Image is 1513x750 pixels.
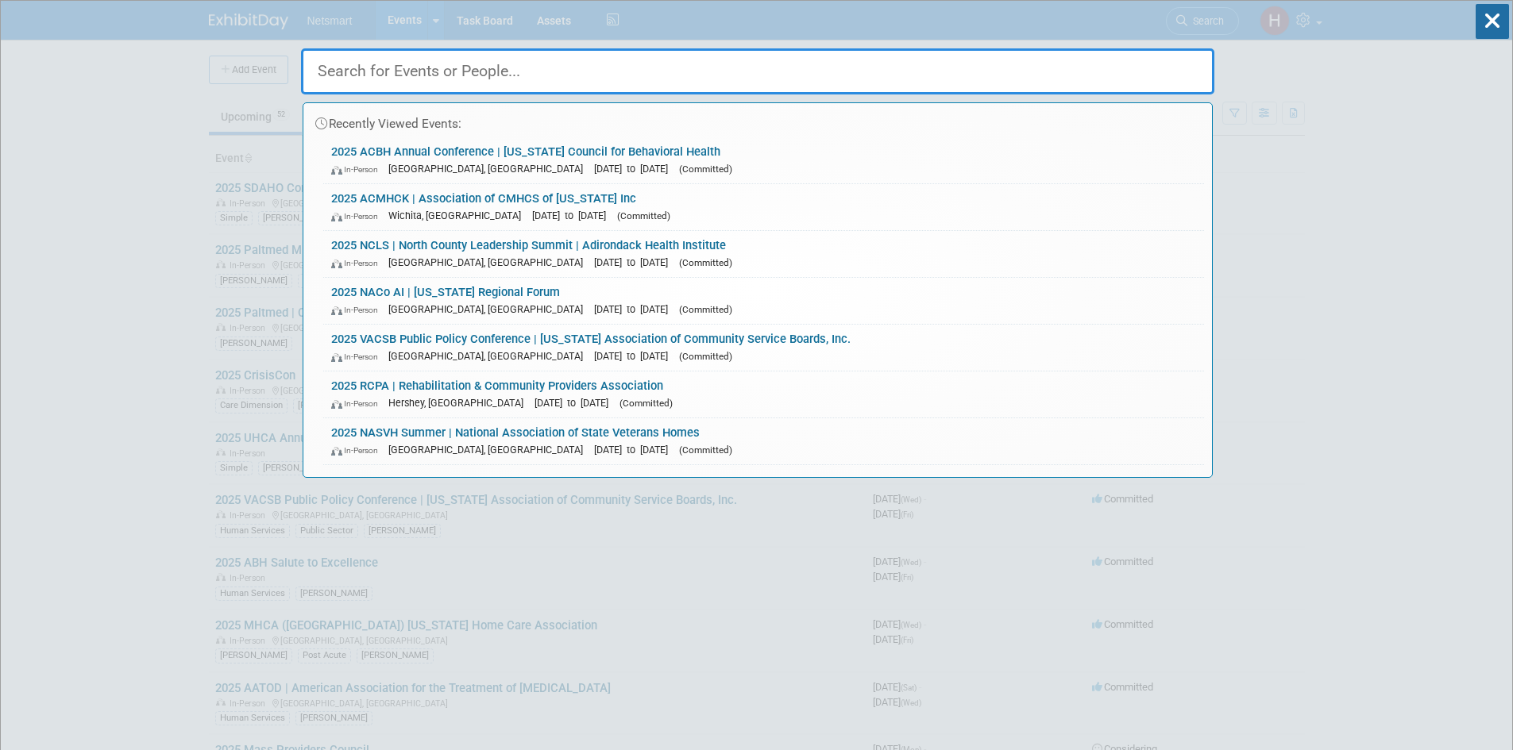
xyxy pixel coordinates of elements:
[388,256,591,268] span: [GEOGRAPHIC_DATA], [GEOGRAPHIC_DATA]
[594,163,676,175] span: [DATE] to [DATE]
[388,163,591,175] span: [GEOGRAPHIC_DATA], [GEOGRAPHIC_DATA]
[323,325,1204,371] a: 2025 VACSB Public Policy Conference | [US_STATE] Association of Community Service Boards, Inc. In...
[311,103,1204,137] div: Recently Viewed Events:
[331,305,385,315] span: In-Person
[323,184,1204,230] a: 2025 ACMHCK | Association of CMHCS of [US_STATE] Inc In-Person Wichita, [GEOGRAPHIC_DATA] [DATE] ...
[619,398,673,409] span: (Committed)
[323,137,1204,183] a: 2025 ACBH Annual Conference​ | [US_STATE] Council for Behavioral Health​ In-Person [GEOGRAPHIC_DA...
[323,278,1204,324] a: 2025 NACo AI | [US_STATE] Regional Forum In-Person [GEOGRAPHIC_DATA], [GEOGRAPHIC_DATA] [DATE] to...
[388,350,591,362] span: [GEOGRAPHIC_DATA], [GEOGRAPHIC_DATA]
[301,48,1214,94] input: Search for Events or People...
[323,418,1204,464] a: 2025 NASVH Summer | National Association of State Veterans Homes In-Person [GEOGRAPHIC_DATA], [GE...
[594,303,676,315] span: [DATE] to [DATE]
[535,397,616,409] span: [DATE] to [DATE]
[679,444,732,456] span: (Committed)
[323,371,1204,417] a: 2025 RCPA | Rehabilitation & Community Providers Association In-Person Hershey, [GEOGRAPHIC_DATA]...
[331,164,385,175] span: In-Person
[331,445,385,456] span: In-Person
[617,210,670,221] span: (Committed)
[679,304,732,315] span: (Committed)
[388,397,531,409] span: Hershey, [GEOGRAPHIC_DATA]
[323,231,1204,277] a: 2025 NCLS | North County Leadership Summit | Adirondack Health Institute In-Person [GEOGRAPHIC_DA...
[679,163,732,175] span: (Committed)
[594,444,676,456] span: [DATE] to [DATE]
[388,444,591,456] span: [GEOGRAPHIC_DATA], [GEOGRAPHIC_DATA]
[594,256,676,268] span: [DATE] to [DATE]
[388,303,591,315] span: [GEOGRAPHIC_DATA], [GEOGRAPHIC_DATA]
[331,352,385,362] span: In-Person
[331,398,385,409] span: In-Person
[679,351,732,362] span: (Committed)
[331,211,385,221] span: In-Person
[532,210,614,221] span: [DATE] to [DATE]
[331,258,385,268] span: In-Person
[594,350,676,362] span: [DATE] to [DATE]
[388,210,529,221] span: Wichita, [GEOGRAPHIC_DATA]
[679,257,732,268] span: (Committed)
